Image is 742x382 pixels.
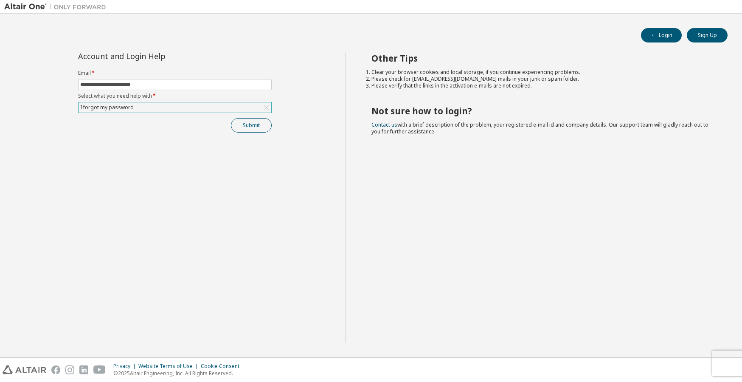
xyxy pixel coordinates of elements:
a: Contact us [371,121,397,128]
label: Select what you need help with [78,93,272,99]
h2: Other Tips [371,53,713,64]
button: Submit [231,118,272,133]
div: Cookie Consent [201,363,245,370]
img: facebook.svg [51,365,60,374]
div: Privacy [113,363,138,370]
img: youtube.svg [93,365,106,374]
img: instagram.svg [65,365,74,374]
li: Please verify that the links in the activation e-mails are not expired. [371,82,713,89]
li: Clear your browser cookies and local storage, if you continue experiencing problems. [371,69,713,76]
li: Please check for [EMAIL_ADDRESS][DOMAIN_NAME] mails in your junk or spam folder. [371,76,713,82]
p: © 2025 Altair Engineering, Inc. All Rights Reserved. [113,370,245,377]
label: Email [78,70,272,76]
div: Website Terms of Use [138,363,201,370]
div: I forgot my password [79,102,271,113]
h2: Not sure how to login? [371,105,713,116]
div: Account and Login Help [78,53,233,59]
button: Sign Up [687,28,728,42]
img: Altair One [4,3,110,11]
div: I forgot my password [79,103,135,112]
img: linkedin.svg [79,365,88,374]
button: Login [641,28,682,42]
img: altair_logo.svg [3,365,46,374]
span: with a brief description of the problem, your registered e-mail id and company details. Our suppo... [371,121,708,135]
